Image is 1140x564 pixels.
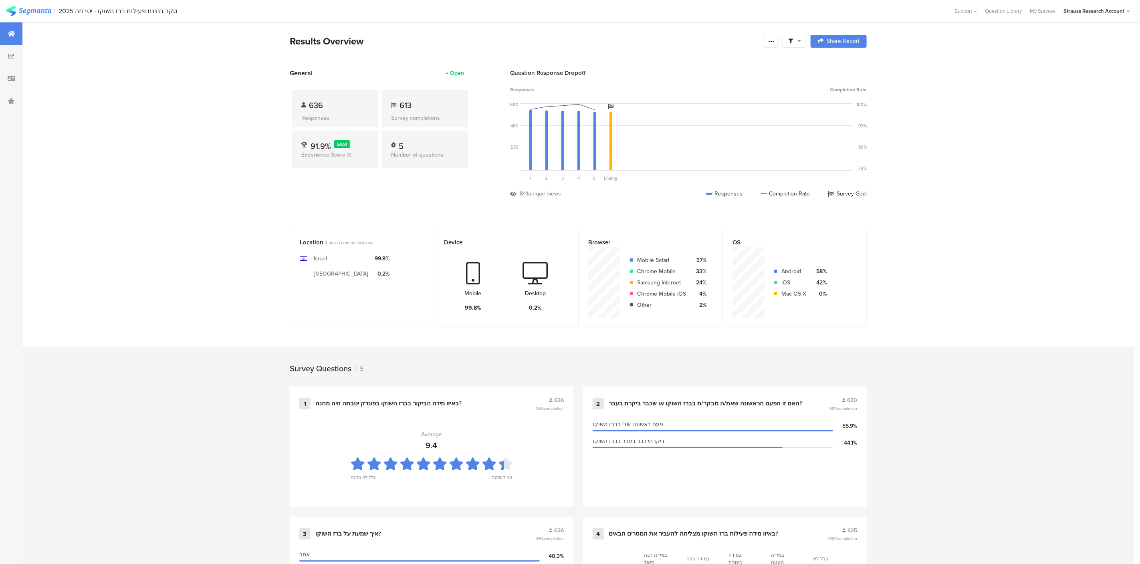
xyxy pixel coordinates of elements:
div: Open [450,69,464,77]
div: 9.4 [426,439,438,451]
div: 2 [593,398,604,409]
div: Browser [588,238,700,247]
div: iOS [781,278,806,287]
span: 636 [554,396,564,405]
div: unique views [528,189,561,198]
div: Location [300,238,411,247]
span: 100% [828,536,857,542]
span: 5 [593,175,596,181]
span: completion [837,405,857,411]
div: Average [421,430,442,439]
div: 33% [692,267,706,276]
section: כלל לא [813,555,837,562]
span: Number of questions [391,151,444,159]
span: 3 [561,175,564,181]
span: 4 most common locations [325,240,373,246]
i: Survey Goal [608,104,613,109]
div: 93% [858,123,867,129]
div: האם זו הפעם הראשונה שאת/ה מבקר/ת בברז השוקו או שכבר ביקרת בעבר? [609,400,802,408]
div: Support [954,5,977,17]
span: 626 [554,526,564,535]
span: 99% [829,405,857,411]
div: 230 [510,144,519,150]
div: איך שמעת על ברז השוקו? [315,530,381,538]
div: Desktop [525,289,546,298]
div: מאוד מהנה [492,474,512,485]
div: Chrome Mobile [637,267,686,276]
span: Share Report [827,38,860,44]
div: 2% [692,301,706,309]
div: Mac OS X [781,290,806,298]
div: OS [732,238,843,247]
span: completion [544,536,564,542]
div: [GEOGRAPHIC_DATA] [314,270,369,278]
span: Good [337,141,347,147]
div: Question Response Dropoff [510,68,867,77]
span: Experience Score [301,151,345,159]
span: 91.9% [311,140,331,152]
div: 42% [813,278,827,287]
span: Completion Rate [830,86,867,93]
div: באיזו מידה הביקור בברז השוקו בפונדק יטבתה היה מהנה? [315,400,462,408]
span: 613 [400,99,412,111]
img: segmanta logo [6,6,51,16]
div: 58% [813,267,827,276]
div: 86% [858,144,867,150]
div: | [54,6,56,16]
div: Device [444,238,555,247]
a: Question Library [981,7,1026,15]
div: Results Overview [290,34,760,48]
span: 625 [847,526,857,535]
div: 690 [510,101,519,108]
div: Chrome Mobile iOS [637,290,686,298]
span: 4 [577,175,580,181]
div: Ending [603,175,619,181]
div: 0.2% [375,270,390,278]
div: Survey Goal [828,189,867,198]
div: 79% [858,165,867,171]
div: 24% [692,278,706,287]
div: Responses [301,114,369,122]
span: 1 [530,175,531,181]
span: 99% [536,536,564,542]
div: Samsung Internet [637,278,686,287]
div: 5 [355,364,364,373]
span: 630 [847,396,857,405]
div: Other [637,301,686,309]
div: באיזו מידה פעילות ברז השוקו מצליחה להעביר את המסרים הבאים? [609,530,778,538]
div: Israel [314,254,327,263]
div: 3 [299,528,311,540]
div: 2025 סקר בחינת פעילות ברז השוקו - יטבתה [59,7,178,15]
span: 98% [536,405,564,411]
div: 99.8% [465,304,481,312]
div: Android [781,267,806,276]
span: General [290,68,313,78]
div: Survey completions [391,114,458,122]
section: במידה רבה [686,555,710,562]
span: 636 [309,99,323,111]
span: אחר [299,550,310,559]
div: 0.2% [529,304,542,312]
span: Responses [510,86,535,93]
div: Strauss Research Account [1063,7,1124,15]
span: completion [837,536,857,542]
div: 1 [299,398,311,409]
span: ביקרתי כבר בעבר בברז השוקו [593,437,664,445]
span: 2 [545,175,548,181]
div: 37% [692,256,706,264]
div: 100% [856,101,867,108]
a: My Surveys [1026,7,1059,15]
span: פעם ראשונה שלי בברז השוקו [593,420,663,429]
div: 5 [399,140,404,148]
div: Survey Questions [290,363,351,375]
div: Responses [706,189,743,198]
div: 99.8% [375,254,390,263]
div: 4% [692,290,706,298]
div: Mobile Safari [637,256,686,264]
div: Mobile [465,289,482,298]
div: 4 [593,528,604,540]
div: 55.9% [833,422,857,430]
div: כלל לא מהנה [351,474,376,485]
